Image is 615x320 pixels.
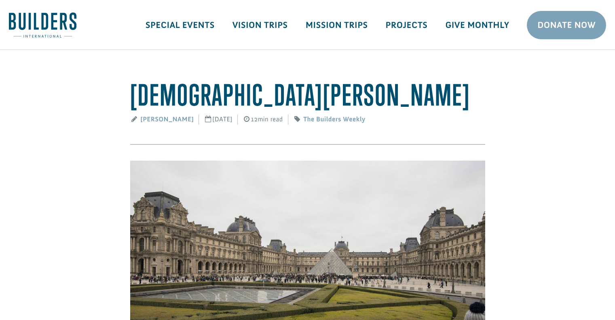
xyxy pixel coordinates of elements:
[137,13,224,37] a: Special Events
[130,78,485,112] h1: [DEMOGRAPHIC_DATA][PERSON_NAME]
[297,13,377,37] a: Mission Trips
[9,13,76,38] img: Builders International
[303,115,365,123] a: The Builders Weekly
[140,115,194,123] a: [PERSON_NAME]
[224,13,297,37] a: Vision Trips
[237,110,288,130] span: 12min read
[436,13,518,37] a: Give Monthly
[199,110,238,130] span: [DATE]
[377,13,437,37] a: Projects
[527,11,606,39] a: Donate Now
